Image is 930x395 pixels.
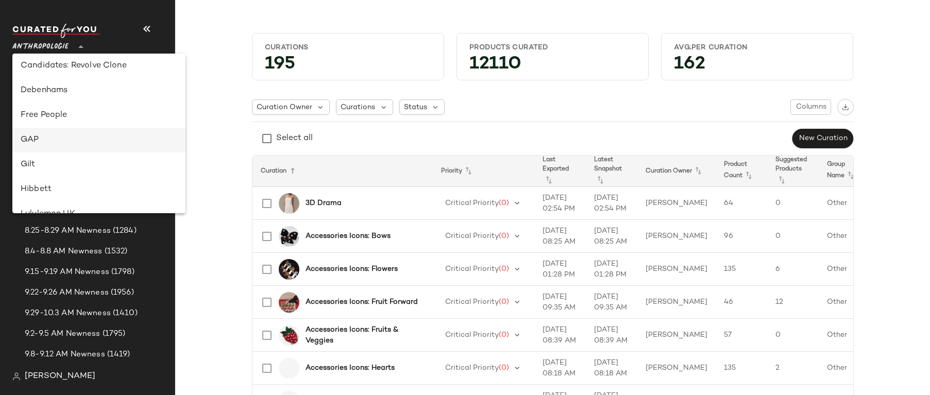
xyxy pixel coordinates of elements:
td: 57 [716,319,767,352]
span: Critical Priority [445,232,499,240]
td: [PERSON_NAME] [637,319,716,352]
th: Priority [433,156,535,187]
span: 9.29-10.3 AM Newness [25,307,111,319]
span: (1798) [109,266,134,278]
td: [DATE] 02:54 PM [586,187,637,220]
th: Group Name [819,156,870,187]
td: [DATE] 09:35 AM [534,286,586,319]
span: Anthropologie [12,35,69,54]
td: Other [819,220,870,253]
span: (1284) [111,225,137,237]
td: [PERSON_NAME] [637,187,716,220]
td: 0 [767,220,819,253]
img: cfy_white_logo.C9jOOHJF.svg [12,24,100,38]
td: 6 [767,253,819,286]
td: 135 [716,253,767,286]
img: 105269385_001_b [279,226,299,247]
td: [DATE] 08:25 AM [586,220,637,253]
td: 46 [716,286,767,319]
span: Critical Priority [445,364,499,372]
img: 100777614_010_b [279,193,299,214]
span: (1419) [105,349,130,360]
div: Candidates: Revolve Clone [21,60,177,72]
span: Curation Owner [257,102,312,113]
div: Free People [21,109,177,122]
span: Critical Priority [445,298,499,306]
span: (1956) [109,287,134,299]
img: 103040366_012_b14 [279,292,299,313]
td: [DATE] 08:18 AM [534,352,586,385]
div: Hibbett [21,183,177,196]
th: Last Exported [534,156,586,187]
td: [PERSON_NAME] [637,253,716,286]
b: Accessories Icons: Fruit Forward [306,297,418,307]
button: New Curation [792,129,853,148]
td: [PERSON_NAME] [637,352,716,385]
th: Suggested Products [767,156,819,187]
th: Product Count [716,156,767,187]
div: 195 [257,57,439,76]
span: [PERSON_NAME] [25,370,95,383]
td: 135 [716,352,767,385]
span: (1795) [100,328,126,340]
span: 9.8-9.12 AM Newness [25,349,105,360]
td: 2 [767,352,819,385]
span: (0) [499,298,509,306]
div: 12110 [461,57,644,76]
div: Lululemon UK [21,208,177,220]
div: Curations [265,43,431,53]
div: Products Curated [469,43,636,53]
span: Critical Priority [445,199,499,207]
td: [PERSON_NAME] [637,286,716,319]
div: undefined-list [12,54,185,213]
span: Curations [341,102,375,113]
th: Latest Snapshot [586,156,637,187]
span: (0) [499,199,509,207]
td: Other [819,253,870,286]
td: Other [819,352,870,385]
td: Other [819,187,870,220]
img: 102913290_007_b14 [279,259,299,280]
td: 0 [767,319,819,352]
td: 0 [767,187,819,220]
img: 104969670_262_b [279,325,299,346]
span: 8.25-8.29 AM Newness [25,225,111,237]
td: [DATE] 09:35 AM [586,286,637,319]
div: Gilt [21,159,177,171]
span: Critical Priority [445,265,499,273]
span: (1532) [103,246,128,257]
span: (1410) [111,307,138,319]
span: (0) [499,232,509,240]
td: [DATE] 08:39 AM [534,319,586,352]
td: [DATE] 01:28 PM [534,253,586,286]
span: Status [404,102,427,113]
span: Critical Priority [445,331,499,339]
b: 3D Drama [306,198,342,209]
b: Accessories Icons: Bows [306,231,391,242]
td: [DATE] 02:54 PM [534,187,586,220]
div: Debenhams [21,84,177,97]
td: 96 [716,220,767,253]
div: Avg.per Curation [674,43,840,53]
span: 9.15-9.19 AM Newness [25,266,109,278]
td: Other [819,319,870,352]
span: New Curation [798,134,847,143]
b: Accessories Icons: Flowers [306,264,398,274]
span: 9.22-9.26 AM Newness [25,287,109,299]
img: svg%3e [12,372,21,381]
td: 64 [716,187,767,220]
span: 8.4-8.8 AM Newness [25,246,103,257]
b: Accessories Icons: Hearts [306,363,395,373]
b: Accessories Icons: Fruits & Veggies [306,324,420,346]
div: Select all [276,132,313,145]
th: Curation [252,156,433,187]
span: (0) [499,364,509,372]
button: Columns [790,99,831,115]
span: Columns [795,103,826,111]
td: [DATE] 08:39 AM [586,319,637,352]
span: (0) [499,265,509,273]
div: 162 [666,57,849,76]
td: [DATE] 08:18 AM [586,352,637,385]
span: 9.2-9.5 AM Newness [25,328,100,340]
th: Curation Owner [637,156,716,187]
